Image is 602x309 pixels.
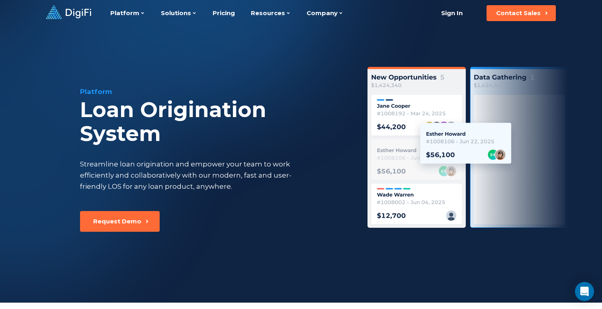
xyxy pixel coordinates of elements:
[487,5,556,21] button: Contact Sales
[496,9,541,17] div: Contact Sales
[80,87,348,96] div: Platform
[80,211,160,232] button: Request Demo
[80,98,348,146] div: Loan Origination System
[80,158,306,192] div: Streamline loan origination and empower your team to work efficiently and collaboratively with ou...
[575,282,594,301] div: Open Intercom Messenger
[93,217,141,225] div: Request Demo
[431,5,472,21] a: Sign In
